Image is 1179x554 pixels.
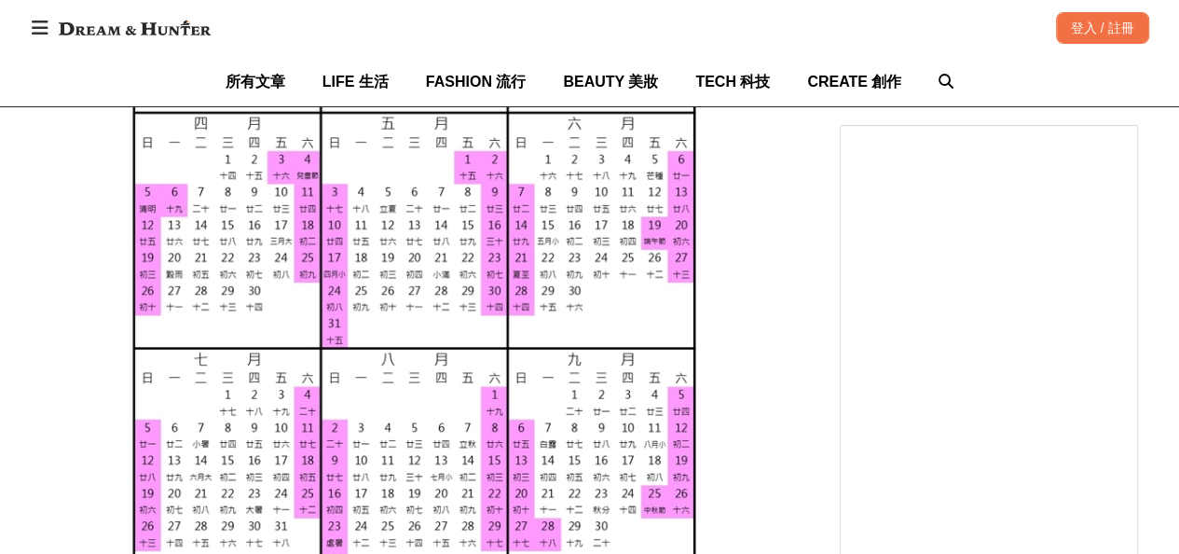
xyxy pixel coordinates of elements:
div: 登入 / 註冊 [1056,12,1149,44]
span: LIFE 生活 [322,74,389,90]
a: FASHION 流行 [426,57,527,106]
span: TECH 科技 [695,74,770,90]
img: Dream & Hunter [49,11,220,45]
span: 所有文章 [226,74,285,90]
a: LIFE 生活 [322,57,389,106]
a: CREATE 創作 [807,57,901,106]
span: FASHION 流行 [426,74,527,90]
span: CREATE 創作 [807,74,901,90]
a: BEAUTY 美妝 [563,57,658,106]
a: 所有文章 [226,57,285,106]
a: TECH 科技 [695,57,770,106]
span: BEAUTY 美妝 [563,74,658,90]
